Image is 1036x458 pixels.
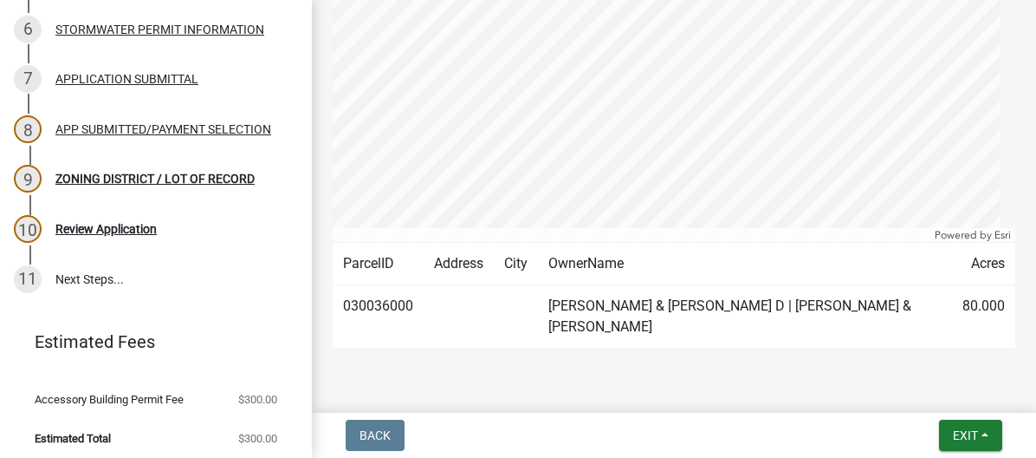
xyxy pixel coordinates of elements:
span: $300.00 [238,433,277,444]
td: ParcelID [333,243,424,285]
div: STORMWATER PERMIT INFORMATION [55,23,264,36]
td: Acres [952,243,1015,285]
div: Review Application [55,223,157,235]
td: [PERSON_NAME] & [PERSON_NAME] D | [PERSON_NAME] & [PERSON_NAME] [538,285,952,349]
div: APPLICATION SUBMITTAL [55,73,198,85]
td: 030036000 [333,285,424,349]
td: 80.000 [952,285,1015,349]
a: Estimated Fees [14,324,284,359]
td: City [494,243,538,285]
span: $300.00 [238,394,277,405]
span: Exit [953,429,978,442]
span: Accessory Building Permit Fee [35,394,184,405]
div: 6 [14,16,42,43]
span: Back [359,429,391,442]
div: 11 [14,265,42,293]
div: Powered by [930,228,1015,242]
td: Address [424,243,494,285]
div: 9 [14,165,42,193]
a: Esri [994,229,1011,241]
div: 8 [14,115,42,143]
span: Estimated Total [35,433,111,444]
div: ZONING DISTRICT / LOT OF RECORD [55,173,255,185]
td: OwnerName [538,243,952,285]
button: Back [346,420,405,451]
div: 7 [14,65,42,93]
div: APP SUBMITTED/PAYMENT SELECTION [55,123,271,135]
div: 10 [14,215,42,243]
button: Exit [939,420,1002,451]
